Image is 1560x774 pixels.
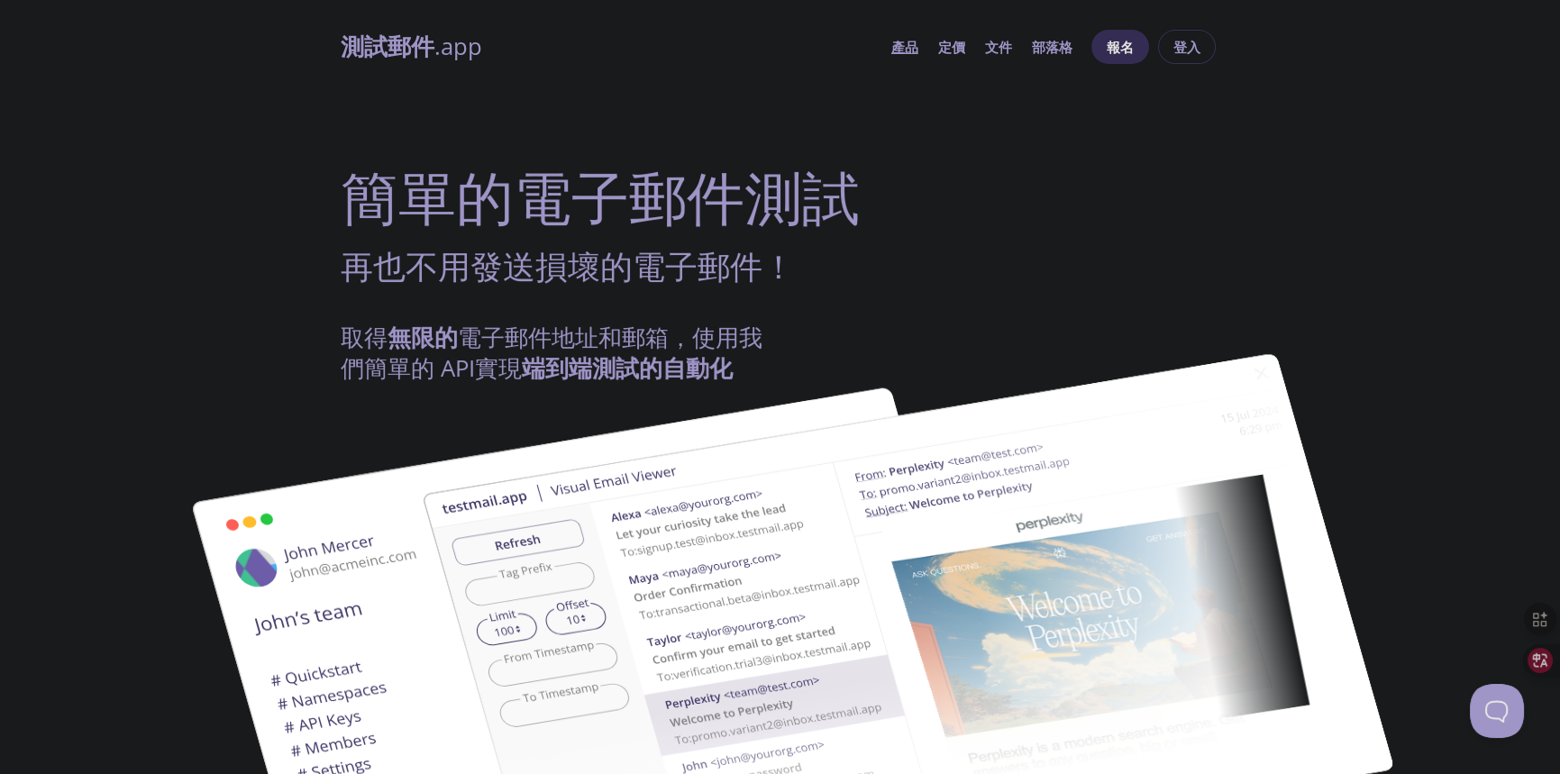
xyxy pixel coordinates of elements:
[938,35,965,59] a: 定價
[891,35,918,59] a: 產品
[341,322,762,384] font: 使用我們簡單的 API實現
[985,35,1012,59] a: 文件
[388,322,458,353] font: 無限的
[341,157,860,236] font: 簡單的電子郵件測試
[1032,38,1072,56] font: 部落格
[1091,30,1149,64] button: 報名
[1173,38,1200,56] font: 登入
[985,38,1012,56] font: 文件
[1107,38,1134,56] font: 報名
[341,243,795,288] font: 再也不用發送損壞的電子郵件！
[458,322,692,353] font: 電子郵件地址和郵箱，
[938,38,965,56] font: 定價
[341,32,877,62] a: 測試郵件.app
[341,31,434,62] font: 測試郵件
[1158,30,1216,64] button: 登入
[891,38,918,56] font: 產品
[1032,35,1072,59] a: 部落格
[434,31,482,62] font: .app
[341,322,388,353] font: 取得
[1470,684,1524,738] iframe: 求助童子軍信標 - 開放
